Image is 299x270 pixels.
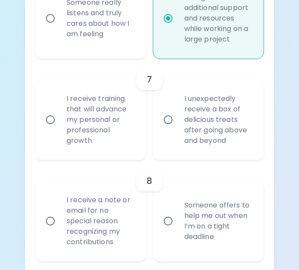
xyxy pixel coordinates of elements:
[177,190,259,253] div: Someone offers to help me out when I’m on a tight deadline
[147,174,152,188] h6: 8
[35,59,264,160] div: choice-group-check
[60,83,141,156] div: I receive training that will advance my personal or professional growth
[35,160,264,261] div: choice-group-check
[147,73,152,87] h6: 7
[177,83,259,156] div: I unexpectedly receive a box of delicious treats after going above and beyond
[60,184,141,258] div: I receive a note or email for no special reason recognizing my contributions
